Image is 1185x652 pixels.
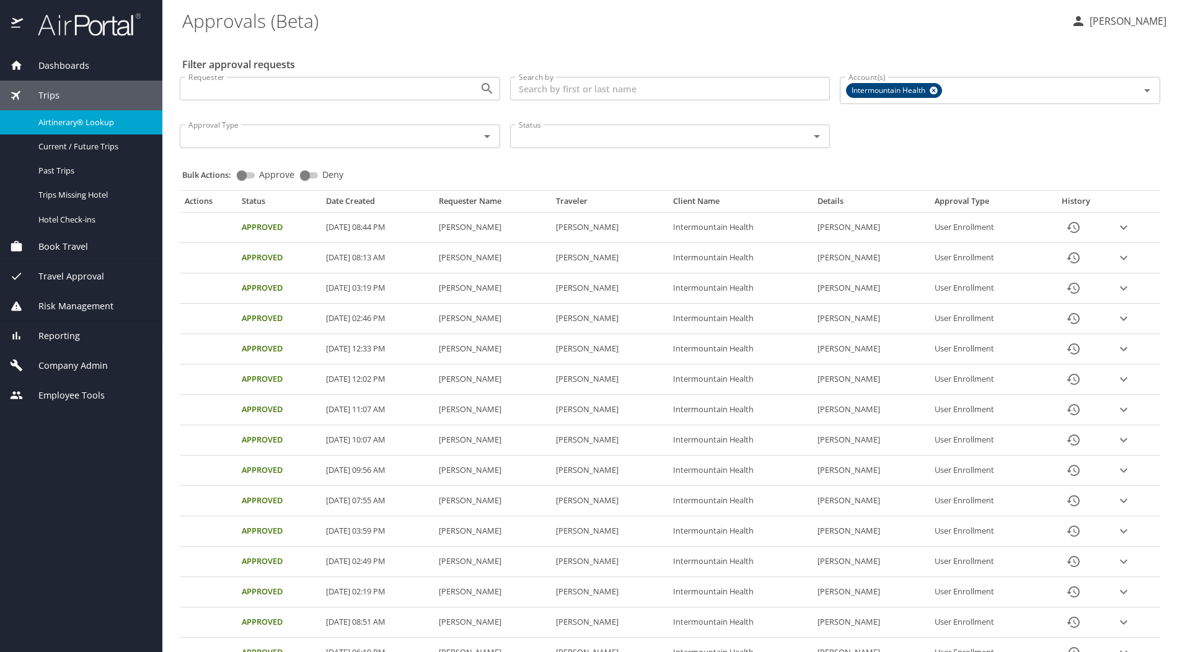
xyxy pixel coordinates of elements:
button: expand row [1114,461,1133,480]
button: History [1059,547,1088,576]
span: Airtinerary® Lookup [38,117,148,128]
span: Trips [23,89,59,102]
span: Past Trips [38,165,148,177]
td: [PERSON_NAME] [551,304,668,334]
button: Open [808,128,826,145]
td: [PERSON_NAME] [434,456,551,486]
td: User Enrollment [930,486,1042,516]
td: Intermountain Health [668,486,813,516]
button: expand row [1114,583,1133,601]
td: Approved [237,547,321,577]
td: [DATE] 08:44 PM [321,213,433,243]
td: Approved [237,607,321,638]
td: [PERSON_NAME] [434,577,551,607]
td: Intermountain Health [668,607,813,638]
th: Traveler [551,196,668,212]
td: Intermountain Health [668,243,813,273]
button: History [1059,577,1088,607]
td: [PERSON_NAME] [551,364,668,395]
td: Approved [237,364,321,395]
th: Client Name [668,196,813,212]
button: expand row [1114,522,1133,540]
td: [PERSON_NAME] [813,547,930,577]
th: Status [237,196,321,212]
td: [PERSON_NAME] [434,273,551,304]
td: [PERSON_NAME] [813,334,930,364]
td: [PERSON_NAME] [813,243,930,273]
td: [DATE] 10:07 AM [321,425,433,456]
div: Intermountain Health [846,83,942,98]
span: Intermountain Health [847,84,933,97]
td: User Enrollment [930,577,1042,607]
span: Trips Missing Hotel [38,189,148,201]
td: User Enrollment [930,395,1042,425]
td: Intermountain Health [668,425,813,456]
td: [PERSON_NAME] [434,516,551,547]
td: Intermountain Health [668,456,813,486]
td: [PERSON_NAME] [434,334,551,364]
button: expand row [1114,400,1133,419]
span: Company Admin [23,359,108,372]
td: User Enrollment [930,456,1042,486]
td: User Enrollment [930,334,1042,364]
button: expand row [1114,279,1133,297]
td: Intermountain Health [668,395,813,425]
td: User Enrollment [930,243,1042,273]
td: Approved [237,273,321,304]
td: [PERSON_NAME] [434,547,551,577]
td: Approved [237,243,321,273]
td: [PERSON_NAME] [434,213,551,243]
td: Approved [237,395,321,425]
th: Actions [180,196,237,212]
td: [PERSON_NAME] [813,273,930,304]
input: Search by first or last name [510,77,830,100]
td: [DATE] 02:46 PM [321,304,433,334]
td: Approved [237,577,321,607]
button: History [1059,607,1088,637]
td: [PERSON_NAME] [551,425,668,456]
td: [DATE] 03:59 PM [321,516,433,547]
span: Deny [322,170,343,179]
span: Current / Future Trips [38,141,148,152]
span: Approve [259,170,294,179]
td: Intermountain Health [668,516,813,547]
span: Dashboards [23,59,89,73]
button: Open [478,128,496,145]
td: [DATE] 12:33 PM [321,334,433,364]
span: Employee Tools [23,389,105,402]
td: Intermountain Health [668,364,813,395]
td: [PERSON_NAME] [551,547,668,577]
td: [DATE] 08:13 AM [321,243,433,273]
td: [PERSON_NAME] [551,577,668,607]
th: Details [813,196,930,212]
td: [PERSON_NAME] [434,607,551,638]
td: [PERSON_NAME] [551,273,668,304]
h2: Filter approval requests [182,55,295,74]
td: Intermountain Health [668,213,813,243]
td: User Enrollment [930,213,1042,243]
p: Bulk Actions: [182,169,241,180]
button: History [1059,364,1088,394]
td: [PERSON_NAME] [434,486,551,516]
td: [PERSON_NAME] [551,243,668,273]
th: Date Created [321,196,433,212]
button: History [1059,334,1088,364]
button: expand row [1114,340,1133,358]
td: [PERSON_NAME] [813,456,930,486]
td: User Enrollment [930,304,1042,334]
button: History [1059,273,1088,303]
td: Intermountain Health [668,273,813,304]
td: Approved [237,304,321,334]
img: icon-airportal.png [11,12,24,37]
td: Intermountain Health [668,577,813,607]
td: [DATE] 02:19 PM [321,577,433,607]
button: History [1059,486,1088,516]
button: expand row [1114,249,1133,267]
td: [PERSON_NAME] [813,304,930,334]
button: expand row [1114,613,1133,632]
td: User Enrollment [930,273,1042,304]
td: [PERSON_NAME] [813,577,930,607]
td: [PERSON_NAME] [813,607,930,638]
td: [DATE] 02:49 PM [321,547,433,577]
img: airportal-logo.png [24,12,141,37]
